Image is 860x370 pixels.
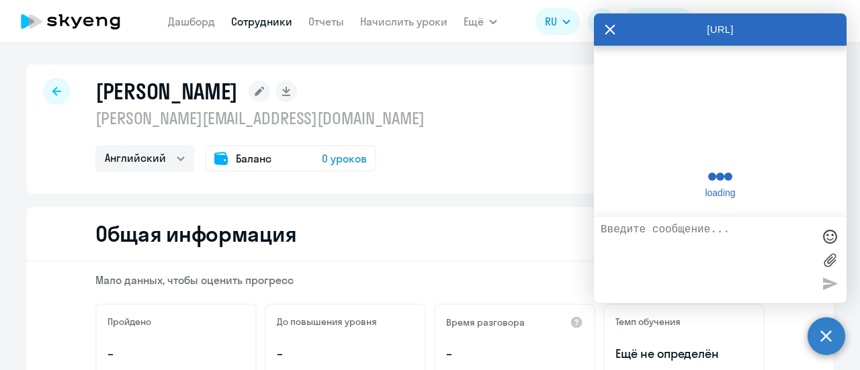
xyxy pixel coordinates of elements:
[236,150,271,167] span: Баланс
[107,345,245,363] p: –
[95,220,296,247] h2: Общая информация
[623,8,693,35] button: Балансbalance
[594,187,847,198] span: loading
[95,273,765,287] p: Мало данных, чтобы оценить прогресс
[107,316,151,328] h5: Пройдено
[95,78,238,105] h1: [PERSON_NAME]
[615,345,752,363] span: Ещё не определён
[322,150,367,167] span: 0 уроков
[535,8,580,35] button: RU
[464,13,484,30] span: Ещё
[820,250,840,270] label: Лимит 10 файлов
[231,15,292,28] a: Сотрудники
[360,15,447,28] a: Начислить уроки
[446,345,583,363] p: –
[701,5,849,38] button: Договор, КОМЕДЖИК, ООО
[446,316,525,328] h5: Время разговора
[545,13,557,30] span: RU
[95,107,425,129] p: [PERSON_NAME][EMAIL_ADDRESS][DOMAIN_NAME]
[277,316,377,328] h5: До повышения уровня
[308,15,344,28] a: Отчеты
[168,15,215,28] a: Дашборд
[615,316,681,328] h5: Темп обучения
[464,8,497,35] button: Ещё
[277,345,414,363] p: –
